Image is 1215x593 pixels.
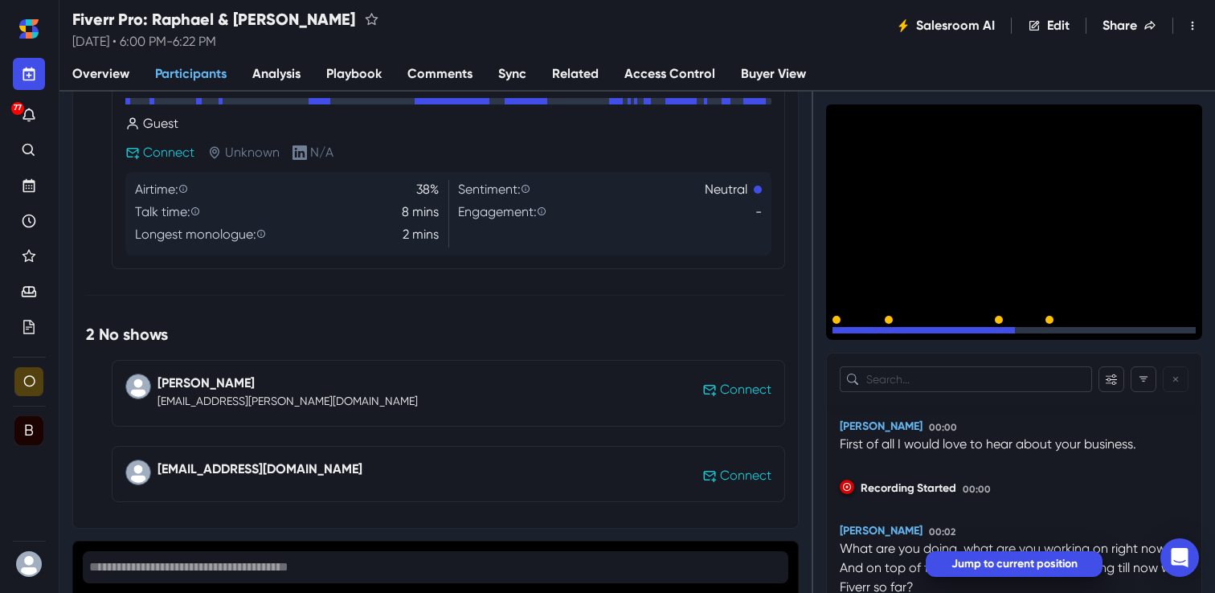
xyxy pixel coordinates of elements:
[840,366,1092,392] input: Search the transcription
[840,434,1136,454] p: First of all I would love to hear about your business.
[840,522,922,539] p: [PERSON_NAME]
[720,466,771,485] p: Connect
[884,10,1008,42] button: Salesroom AI
[143,143,194,162] p: Connect
[720,380,771,399] p: Connect
[157,393,418,410] p: [EMAIL_ADDRESS][PERSON_NAME][DOMAIN_NAME]
[1090,10,1169,42] button: Share
[13,276,45,309] a: Waiting Room
[252,64,301,84] span: Analysis
[14,367,43,396] div: Organization
[13,548,46,580] button: User menu
[155,64,227,84] span: Participants
[755,202,762,222] p: -
[416,180,439,199] p: 38%
[126,460,150,485] svg: avatar
[403,225,439,244] p: 2 mins
[14,104,22,112] p: 77
[840,480,854,494] div: Jump to time
[1015,10,1082,42] button: Edit
[13,58,45,90] button: New meeting
[14,416,43,445] div: BSM
[539,58,612,92] a: Related
[72,32,381,51] p: [DATE] • 6:00 PM - 6:22 PM
[125,143,194,162] button: Connect
[13,170,45,202] a: Upcoming
[840,538,1173,558] p: What are you doing, what are you working on right now?
[1160,538,1199,577] div: Open Intercom Messenger
[1131,366,1156,392] button: Filter
[157,460,362,479] p: [EMAIL_ADDRESS][DOMAIN_NAME]
[1163,366,1188,392] button: Reset Filters
[310,145,333,160] span: N/A
[1176,10,1209,42] button: Toggle Menu
[143,114,178,133] p: Guest
[963,482,991,497] p: 00:00
[702,374,771,399] button: Connect
[458,202,546,222] p: Engagement:
[86,325,168,344] h3: 2 No shows
[13,241,45,273] a: Favorites
[926,551,1102,577] button: Jump to current position
[135,180,188,199] p: Airtime:
[458,180,530,199] p: Sentiment:
[13,100,45,132] button: Notifications
[705,180,747,199] p: Neutral
[861,481,956,495] span: Recording Started
[24,423,34,438] div: BSM
[485,58,539,92] a: Sync
[135,202,200,222] p: Talk time:
[612,58,728,92] a: Access Control
[702,460,771,485] button: Connect
[840,418,922,435] p: [PERSON_NAME]
[13,312,45,344] a: Your Plans
[13,13,45,45] a: Home
[135,225,266,244] p: Longest monologue:
[362,10,381,29] button: favorite this meeting
[23,374,35,389] div: Organization
[741,64,806,84] span: Buyer View
[326,64,382,84] span: Playbook
[402,202,439,222] p: 8 mins
[72,64,129,84] span: Overview
[1098,366,1124,392] button: Filter
[929,420,957,435] p: 00:00
[13,135,45,167] a: Search
[395,58,485,92] a: Comments
[929,525,955,539] p: 00:02
[157,374,418,393] p: [PERSON_NAME]
[225,145,280,160] span: Unknown
[13,206,45,238] a: Recent
[126,374,150,399] svg: avatar
[72,10,355,29] h2: Fiverr Pro: Raphael & [PERSON_NAME]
